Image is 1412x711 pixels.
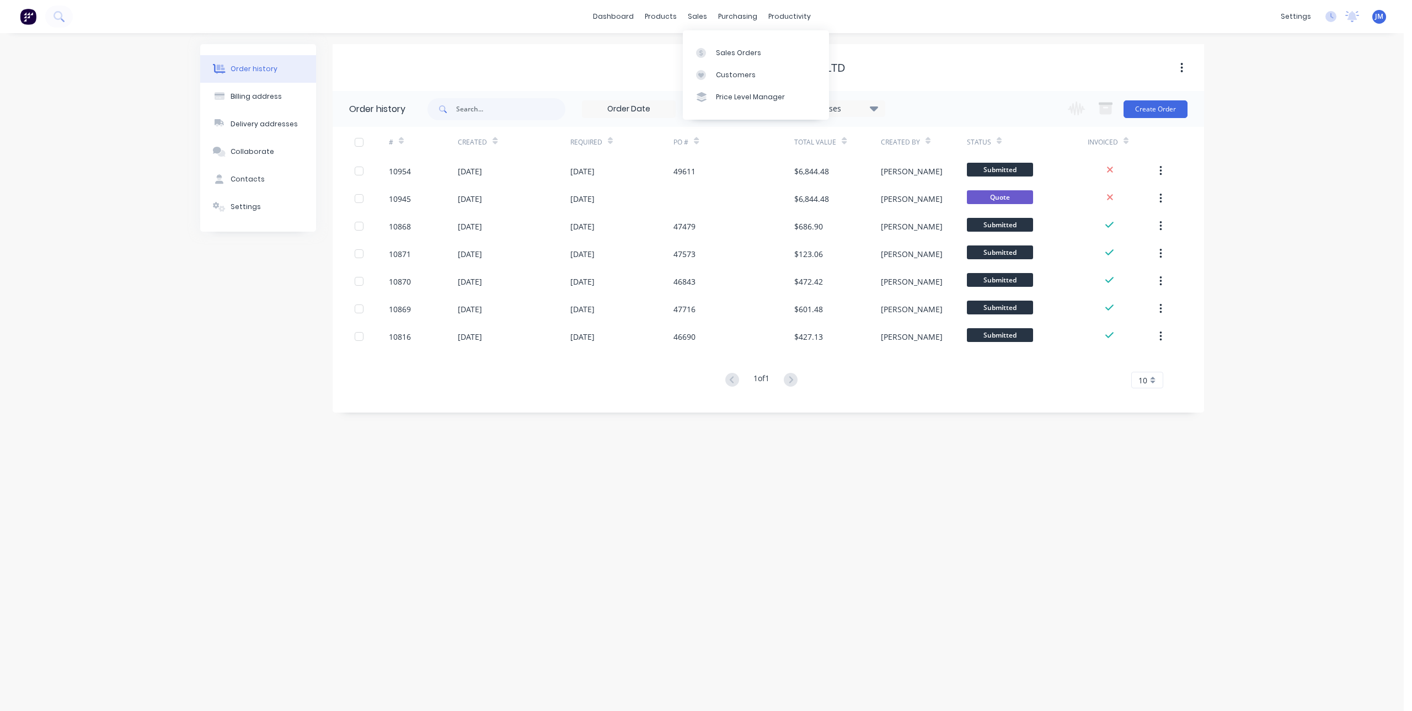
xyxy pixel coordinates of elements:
div: 47479 [673,221,696,232]
div: Price Level Manager [716,92,785,102]
span: Quote [967,190,1033,204]
div: Status [967,137,991,147]
div: Contacts [231,174,265,184]
div: Created [458,137,487,147]
a: dashboard [587,8,639,25]
div: PO # [673,127,794,157]
div: $6,844.48 [794,165,829,177]
div: 10870 [389,276,411,287]
div: Customers [716,70,756,80]
div: $427.13 [794,331,823,343]
span: Submitted [967,328,1033,342]
div: [PERSON_NAME] [881,303,943,315]
span: 10 [1138,375,1147,386]
button: Order history [200,55,316,83]
div: Created [458,127,570,157]
div: $686.90 [794,221,823,232]
span: Submitted [967,218,1033,232]
a: Sales Orders [683,41,829,63]
div: $123.06 [794,248,823,260]
div: [DATE] [570,303,595,315]
div: Required [570,137,602,147]
button: Delivery addresses [200,110,316,138]
div: PO # [673,137,688,147]
button: Settings [200,193,316,221]
div: Invoiced [1088,137,1118,147]
span: Submitted [967,273,1033,287]
input: Search... [456,98,565,120]
div: [DATE] [570,221,595,232]
div: [DATE] [570,248,595,260]
div: 10868 [389,221,411,232]
div: [DATE] [458,193,482,205]
div: Total Value [794,137,836,147]
div: Settings [231,202,261,212]
div: Invoiced [1088,127,1157,157]
button: Create Order [1124,100,1188,118]
div: 46843 [673,276,696,287]
img: Factory [20,8,36,25]
div: [DATE] [458,248,482,260]
div: 49611 [673,165,696,177]
div: 1 of 1 [753,372,769,388]
button: Collaborate [200,138,316,165]
div: [DATE] [458,165,482,177]
button: Billing address [200,83,316,110]
div: products [639,8,682,25]
a: Customers [683,64,829,86]
div: Status [967,127,1088,157]
div: [PERSON_NAME] [881,221,943,232]
div: [DATE] [458,276,482,287]
a: Price Level Manager [683,86,829,108]
div: [DATE] [570,331,595,343]
div: 10954 [389,165,411,177]
div: [DATE] [570,165,595,177]
div: 47573 [673,248,696,260]
div: $601.48 [794,303,823,315]
div: settings [1275,8,1317,25]
div: 10816 [389,331,411,343]
div: 46690 [673,331,696,343]
div: [DATE] [458,331,482,343]
span: Submitted [967,163,1033,177]
span: Submitted [967,245,1033,259]
button: Contacts [200,165,316,193]
input: Order Date [582,101,675,117]
div: productivity [763,8,816,25]
div: # [389,137,393,147]
div: Required [570,127,674,157]
div: [DATE] [458,221,482,232]
div: 49 Statuses [792,103,885,115]
div: Total Value [794,127,880,157]
div: 10871 [389,248,411,260]
div: [DATE] [458,303,482,315]
div: [PERSON_NAME] [881,276,943,287]
div: 47716 [673,303,696,315]
div: Order history [349,103,405,116]
div: sales [682,8,713,25]
div: # [389,127,458,157]
span: Submitted [967,301,1033,314]
div: Created By [881,127,967,157]
div: 10945 [389,193,411,205]
div: 10869 [389,303,411,315]
div: Sales Orders [716,48,761,58]
div: [PERSON_NAME] [881,331,943,343]
div: Created By [881,137,920,147]
div: Delivery addresses [231,119,298,129]
div: [PERSON_NAME] [881,165,943,177]
div: [PERSON_NAME] [881,248,943,260]
div: [PERSON_NAME] [881,193,943,205]
span: JM [1375,12,1383,22]
div: $6,844.48 [794,193,829,205]
div: [DATE] [570,193,595,205]
div: Order history [231,64,277,74]
div: $472.42 [794,276,823,287]
div: [DATE] [570,276,595,287]
div: purchasing [713,8,763,25]
div: Collaborate [231,147,274,157]
div: Billing address [231,92,282,101]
